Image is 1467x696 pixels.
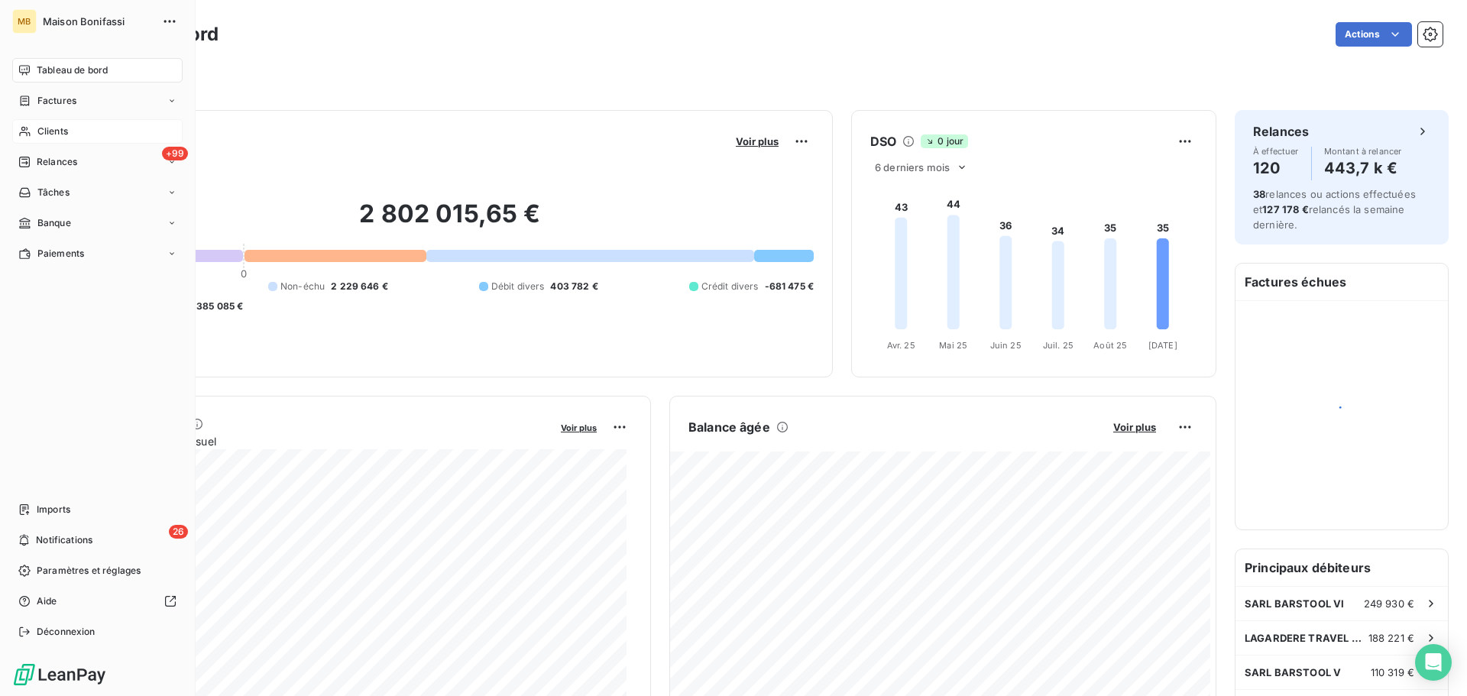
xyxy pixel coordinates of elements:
[556,420,601,434] button: Voir plus
[1235,549,1448,586] h6: Principaux débiteurs
[1253,188,1265,200] span: 38
[887,340,915,351] tspan: Avr. 25
[870,132,896,151] h6: DSO
[192,299,244,313] span: -385 085 €
[736,135,779,147] span: Voir plus
[37,625,96,639] span: Déconnexion
[169,525,188,539] span: 26
[1336,22,1412,47] button: Actions
[875,161,950,173] span: 6 derniers mois
[12,662,107,687] img: Logo LeanPay
[37,94,76,108] span: Factures
[1368,632,1414,644] span: 188 221 €
[1235,264,1448,300] h6: Factures échues
[1364,597,1414,610] span: 249 930 €
[1093,340,1127,351] tspan: Août 25
[1253,156,1299,180] h4: 120
[1371,666,1414,678] span: 110 319 €
[921,134,968,148] span: 0 jour
[37,216,71,230] span: Banque
[86,433,550,449] span: Chiffre d'affaires mensuel
[1245,666,1341,678] span: SARL BARSTOOL V
[765,280,814,293] span: -681 475 €
[1324,156,1402,180] h4: 443,7 k €
[1262,203,1308,215] span: 127 178 €
[37,564,141,578] span: Paramètres et réglages
[280,280,325,293] span: Non-échu
[731,134,783,148] button: Voir plus
[1253,122,1309,141] h6: Relances
[12,589,183,613] a: Aide
[37,503,70,516] span: Imports
[688,418,770,436] h6: Balance âgée
[1253,188,1416,231] span: relances ou actions effectuées et relancés la semaine dernière.
[1148,340,1177,351] tspan: [DATE]
[939,340,967,351] tspan: Mai 25
[1324,147,1402,156] span: Montant à relancer
[241,267,247,280] span: 0
[43,15,153,28] span: Maison Bonifassi
[701,280,759,293] span: Crédit divers
[1109,420,1161,434] button: Voir plus
[491,280,545,293] span: Débit divers
[37,125,68,138] span: Clients
[12,9,37,34] div: MB
[37,63,108,77] span: Tableau de bord
[1253,147,1299,156] span: À effectuer
[1415,644,1452,681] div: Open Intercom Messenger
[1245,632,1368,644] span: LAGARDERE TRAVEL RETAIL [GEOGRAPHIC_DATA]
[1113,421,1156,433] span: Voir plus
[37,186,70,199] span: Tâches
[37,594,57,608] span: Aide
[990,340,1022,351] tspan: Juin 25
[86,199,814,244] h2: 2 802 015,65 €
[561,422,597,433] span: Voir plus
[36,533,92,547] span: Notifications
[331,280,388,293] span: 2 229 646 €
[1245,597,1344,610] span: SARL BARSTOOL VI
[550,280,597,293] span: 403 782 €
[1043,340,1074,351] tspan: Juil. 25
[37,247,84,261] span: Paiements
[162,147,188,160] span: +99
[37,155,77,169] span: Relances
